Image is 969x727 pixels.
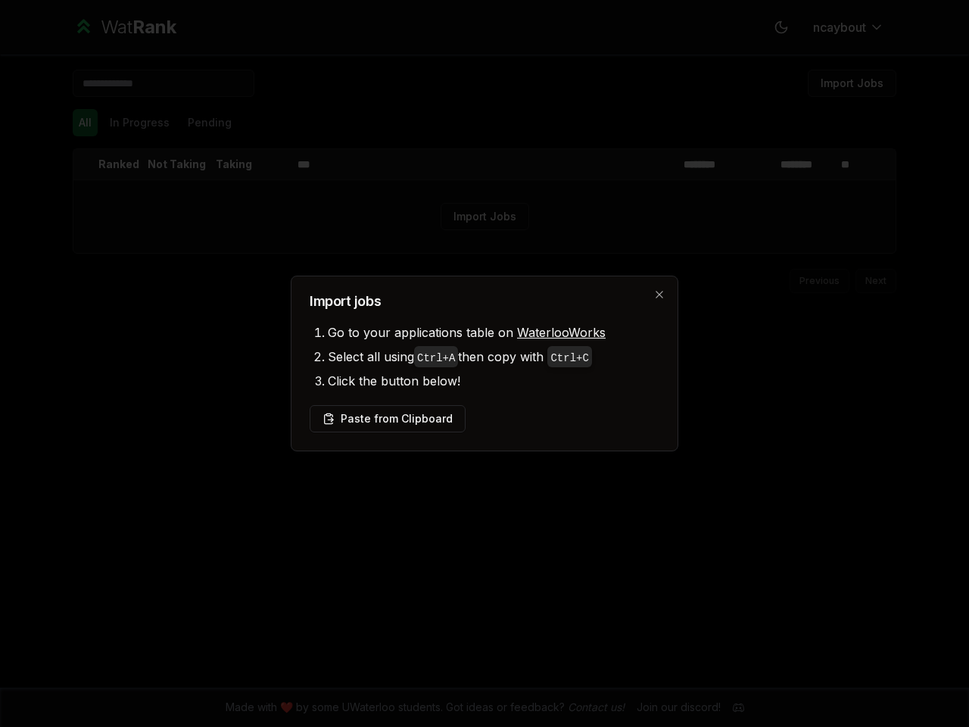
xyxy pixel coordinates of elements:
[328,369,659,393] li: Click the button below!
[550,352,588,364] code: Ctrl+ C
[310,295,659,308] h2: Import jobs
[328,345,659,369] li: Select all using then copy with
[310,405,466,432] button: Paste from Clipboard
[328,320,659,345] li: Go to your applications table on
[417,352,455,364] code: Ctrl+ A
[517,325,606,340] a: WaterlooWorks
